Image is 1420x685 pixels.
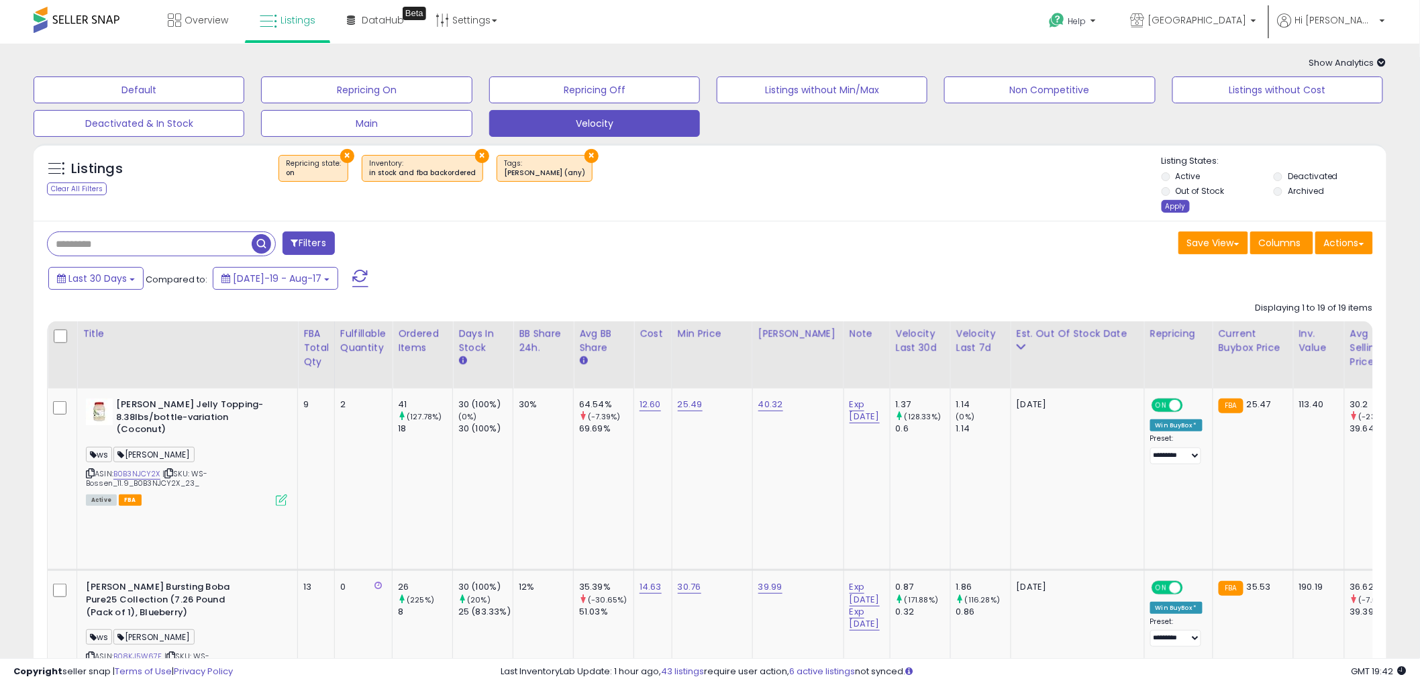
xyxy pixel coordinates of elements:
[83,327,292,341] div: Title
[467,594,491,605] small: (20%)
[146,273,207,286] span: Compared to:
[850,327,884,341] div: Note
[519,399,563,411] div: 30%
[1162,155,1386,168] p: Listing States:
[113,447,194,462] span: [PERSON_NAME]
[1309,56,1386,69] span: Show Analytics
[1250,231,1313,254] button: Columns
[1352,665,1407,678] span: 2025-09-17 19:42 GMT
[475,149,489,163] button: ×
[1181,400,1203,411] span: OFF
[34,110,244,137] button: Deactivated & In Stock
[1178,231,1248,254] button: Save View
[717,76,927,103] button: Listings without Min/Max
[116,399,279,439] b: [PERSON_NAME] Jelly Topping-8.38lbs/bottle-variation (Coconut)
[68,272,127,285] span: Last 30 Days
[113,629,194,645] span: [PERSON_NAME]
[896,581,950,593] div: 0.87
[1150,434,1203,464] div: Preset:
[501,666,1407,678] div: Last InventoryLab Update: 1 hour ago, require user action, not synced.
[905,594,938,605] small: (171.88%)
[34,76,244,103] button: Default
[47,182,107,195] div: Clear All Filters
[1278,13,1385,44] a: Hi [PERSON_NAME]
[398,327,447,355] div: Ordered Items
[86,581,249,622] b: [PERSON_NAME] Bursting Boba Pure25 Collection (7.26 Pound (Pack of 1), Blueberry)
[1219,581,1244,596] small: FBA
[119,494,142,506] span: FBA
[185,13,228,27] span: Overview
[758,327,838,341] div: [PERSON_NAME]
[1288,170,1338,182] label: Deactivated
[1299,581,1334,593] div: 190.19
[13,666,233,678] div: seller snap | |
[519,581,563,593] div: 12%
[458,355,466,367] small: Days In Stock.
[369,168,476,178] div: in stock and fba backordered
[303,581,324,593] div: 13
[1219,399,1244,413] small: FBA
[1299,327,1339,355] div: Inv. value
[956,411,975,422] small: (0%)
[1172,76,1383,103] button: Listings without Cost
[678,580,701,594] a: 30.76
[640,327,666,341] div: Cost
[678,327,747,341] div: Min Price
[458,423,513,435] div: 30 (100%)
[48,267,144,290] button: Last 30 Days
[489,110,700,137] button: Velocity
[956,606,1011,618] div: 0.86
[1350,423,1405,435] div: 39.64
[458,606,513,618] div: 25 (83.33%)
[458,581,513,593] div: 30 (100%)
[579,423,633,435] div: 69.69%
[86,399,113,425] img: 314jyCbvjVL._SL40_.jpg
[1017,327,1139,341] div: Est. Out Of Stock Date
[965,594,1000,605] small: (116.28%)
[261,110,472,137] button: Main
[458,411,477,422] small: (0%)
[678,398,703,411] a: 25.49
[1017,581,1134,593] p: [DATE]
[458,399,513,411] div: 30 (100%)
[1359,411,1394,422] small: (-23.81%)
[1247,398,1271,411] span: 25.47
[1350,581,1405,593] div: 36.62
[758,398,783,411] a: 40.32
[403,7,426,20] div: Tooltip anchor
[1048,12,1065,29] i: Get Help
[286,168,341,178] div: on
[1288,185,1324,197] label: Archived
[1247,580,1271,593] span: 35.53
[1259,236,1301,250] span: Columns
[944,76,1155,103] button: Non Competitive
[398,399,452,411] div: 41
[579,399,633,411] div: 64.54%
[340,399,382,411] div: 2
[896,399,950,411] div: 1.37
[86,399,287,505] div: ASIN:
[1350,606,1405,618] div: 39.39
[640,580,662,594] a: 14.63
[458,327,507,355] div: Days In Stock
[283,231,335,255] button: Filters
[662,665,705,678] a: 43 listings
[579,581,633,593] div: 35.39%
[1350,399,1405,411] div: 30.2
[790,665,856,678] a: 6 active listings
[956,327,1005,355] div: Velocity Last 7d
[956,581,1011,593] div: 1.86
[86,468,208,488] span: | SKU: WS-Bossen_11.9_B0B3NJCY2X_23_
[896,327,945,355] div: Velocity Last 30d
[1150,419,1203,431] div: Win BuyBox *
[261,76,472,103] button: Repricing On
[896,423,950,435] div: 0.6
[1150,617,1203,647] div: Preset:
[956,423,1011,435] div: 1.14
[340,327,387,355] div: Fulfillable Quantity
[1350,327,1399,369] div: Avg Selling Price
[579,606,633,618] div: 51.03%
[1017,399,1134,411] p: [DATE]
[362,13,404,27] span: DataHub
[398,606,452,618] div: 8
